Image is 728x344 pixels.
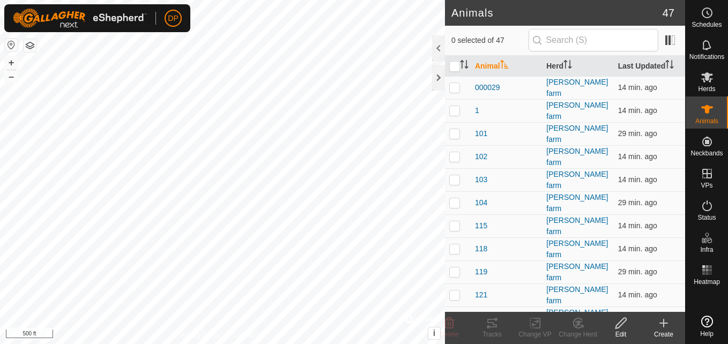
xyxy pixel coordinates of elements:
span: Neckbands [690,150,723,156]
div: [PERSON_NAME] farm [546,238,609,260]
span: Oct 4, 2025, 5:53 PM [618,290,657,299]
div: Change Herd [556,330,599,339]
button: + [5,56,18,69]
span: Oct 4, 2025, 5:53 PM [618,152,657,161]
span: Status [697,214,716,221]
p-sorticon: Activate to sort [665,62,674,70]
span: DP [168,13,178,24]
span: Oct 4, 2025, 5:38 PM [618,267,657,276]
div: [PERSON_NAME] farm [546,123,609,145]
span: Delete [440,331,459,338]
input: Search (S) [529,29,658,51]
a: Contact Us [233,330,265,340]
th: Animal [471,56,542,77]
span: 102 [475,151,487,162]
h2: Animals [451,6,663,19]
span: Infra [700,246,713,253]
span: Heatmap [694,279,720,285]
button: Map Layers [24,39,36,52]
span: Animals [695,118,718,124]
div: [PERSON_NAME] farm [546,215,609,237]
div: [PERSON_NAME] farm [546,284,609,306]
span: 121 [475,289,487,301]
span: Help [700,331,714,337]
div: [PERSON_NAME] farm [546,307,609,330]
div: [PERSON_NAME] farm [546,146,609,168]
img: Gallagher Logo [13,9,147,28]
button: – [5,70,18,83]
span: i [433,328,435,338]
span: Oct 4, 2025, 5:38 PM [618,129,657,138]
span: 115 [475,220,487,231]
div: [PERSON_NAME] farm [546,192,609,214]
span: Notifications [689,54,724,60]
a: Privacy Policy [180,330,220,340]
span: 119 [475,266,487,278]
button: i [428,327,440,339]
div: [PERSON_NAME] farm [546,261,609,283]
div: Create [642,330,685,339]
th: Last Updated [614,56,685,77]
span: Oct 4, 2025, 5:53 PM [618,83,657,92]
a: Help [686,311,728,341]
p-sorticon: Activate to sort [500,62,509,70]
div: [PERSON_NAME] farm [546,169,609,191]
button: Reset Map [5,39,18,51]
span: 0 selected of 47 [451,35,529,46]
div: Change VP [514,330,556,339]
p-sorticon: Activate to sort [563,62,572,70]
span: 118 [475,243,487,255]
span: Oct 4, 2025, 5:38 PM [618,198,657,207]
div: Edit [599,330,642,339]
span: 000029 [475,82,500,93]
span: 47 [663,5,674,21]
span: Oct 4, 2025, 5:53 PM [618,106,657,115]
span: Schedules [692,21,722,28]
span: Herds [698,86,715,92]
div: Tracks [471,330,514,339]
span: 103 [475,174,487,185]
span: 1 [475,105,479,116]
span: Oct 4, 2025, 5:53 PM [618,244,657,253]
div: [PERSON_NAME] farm [546,77,609,99]
p-sorticon: Activate to sort [460,62,469,70]
span: Oct 4, 2025, 5:53 PM [618,221,657,230]
span: 104 [475,197,487,208]
span: 101 [475,128,487,139]
span: Oct 4, 2025, 5:53 PM [618,175,657,184]
th: Herd [542,56,613,77]
div: [PERSON_NAME] farm [546,100,609,122]
span: VPs [701,182,712,189]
